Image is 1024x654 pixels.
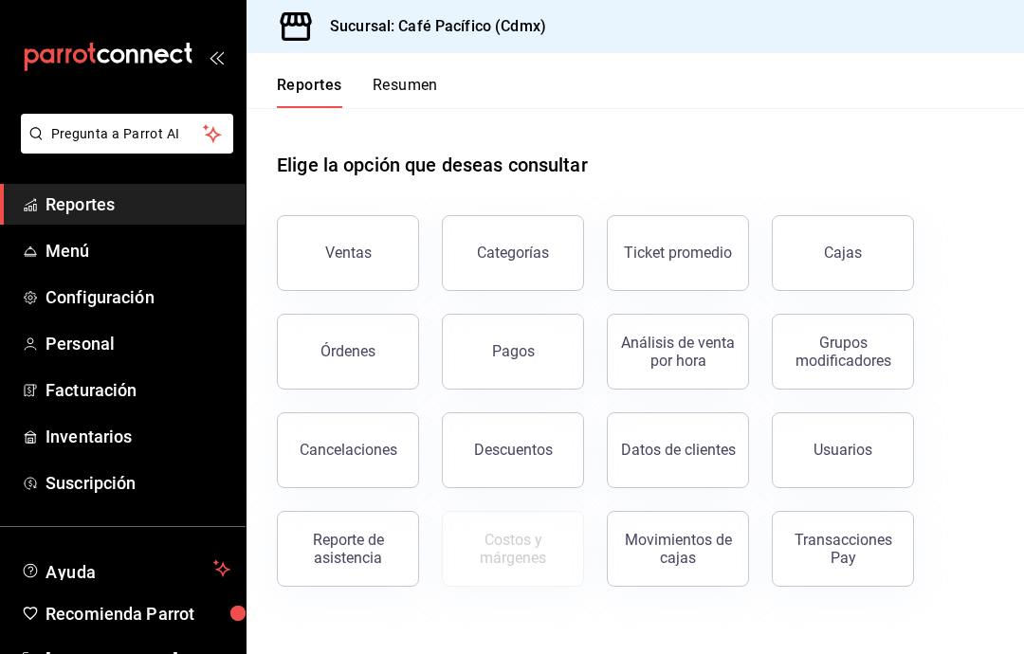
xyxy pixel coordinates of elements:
[325,244,372,262] div: Ventas
[772,314,914,390] button: Grupos modificadores
[772,511,914,587] button: Transacciones Pay
[624,244,732,262] div: Ticket promedio
[607,215,749,291] button: Ticket promedio
[442,412,584,488] button: Descuentos
[277,215,419,291] button: Ventas
[13,137,233,157] a: Pregunta a Parrot AI
[373,76,438,108] button: Resumen
[46,284,230,310] span: Configuración
[442,215,584,291] button: Categorías
[772,215,914,291] a: Cajas
[619,531,737,567] div: Movimientos de cajas
[772,412,914,488] button: Usuarios
[315,15,546,38] h3: Sucursal: Café Pacífico (Cdmx)
[21,114,233,154] button: Pregunta a Parrot AI
[46,557,206,580] span: Ayuda
[607,412,749,488] button: Datos de clientes
[784,334,902,370] div: Grupos modificadores
[607,511,749,587] button: Movimientos de cajas
[51,124,204,144] span: Pregunta a Parrot AI
[277,314,419,390] button: Órdenes
[320,342,375,360] div: Órdenes
[442,314,584,390] button: Pagos
[474,441,553,459] div: Descuentos
[607,314,749,390] button: Análisis de venta por hora
[784,531,902,567] div: Transacciones Pay
[46,424,230,449] span: Inventarios
[46,191,230,217] span: Reportes
[824,242,863,264] div: Cajas
[477,244,549,262] div: Categorías
[277,76,438,108] div: navigation tabs
[46,331,230,356] span: Personal
[46,238,230,263] span: Menú
[277,76,342,108] button: Reportes
[619,334,737,370] div: Análisis de venta por hora
[46,601,230,627] span: Recomienda Parrot
[454,531,572,567] div: Costos y márgenes
[46,470,230,496] span: Suscripción
[277,511,419,587] button: Reporte de asistencia
[277,151,588,179] h1: Elige la opción que deseas consultar
[277,412,419,488] button: Cancelaciones
[621,441,736,459] div: Datos de clientes
[289,531,407,567] div: Reporte de asistencia
[46,377,230,403] span: Facturación
[209,49,224,64] button: open_drawer_menu
[442,511,584,587] button: Contrata inventarios para ver este reporte
[814,441,872,459] div: Usuarios
[492,342,535,360] div: Pagos
[300,441,397,459] div: Cancelaciones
